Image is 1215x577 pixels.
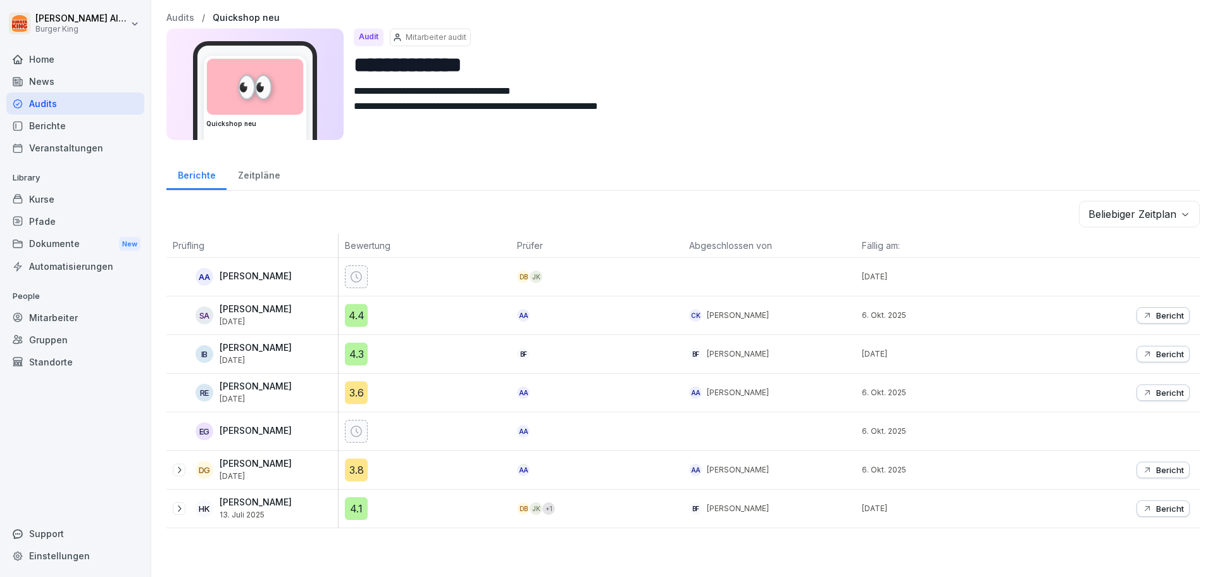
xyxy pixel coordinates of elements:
[689,502,702,515] div: BF
[517,386,530,399] div: AA
[1156,349,1184,359] p: Bericht
[196,384,213,402] div: RE
[862,387,1028,398] p: 6. Okt. 2025
[862,426,1028,437] p: 6. Okt. 2025
[6,188,144,210] a: Kurse
[707,348,769,360] p: [PERSON_NAME]
[206,119,304,129] h3: Quickshop neu
[6,523,144,545] div: Support
[707,387,769,398] p: [PERSON_NAME]
[1137,462,1190,478] button: Bericht
[1156,388,1184,398] p: Bericht
[406,32,466,43] p: Mitarbeiter audit
[517,270,530,283] div: DB
[707,310,769,321] p: [PERSON_NAME]
[1156,465,1184,475] p: Bericht
[6,255,144,277] a: Automatisierungen
[354,29,383,46] div: Audit
[862,271,1028,282] p: [DATE]
[689,239,849,252] p: Abgeschlossen von
[862,464,1028,476] p: 6. Okt. 2025
[345,459,368,481] div: 3.8
[517,425,530,438] div: AA
[707,464,769,476] p: [PERSON_NAME]
[6,307,144,329] a: Mitarbeiter
[6,329,144,351] a: Gruppen
[345,304,368,327] div: 4.4
[173,239,332,252] p: Prüfling
[511,234,683,258] th: Prüfer
[6,70,144,92] a: News
[196,268,213,286] div: AA
[220,381,292,392] p: [PERSON_NAME]
[166,13,194,23] p: Audits
[6,115,144,137] a: Berichte
[220,271,292,282] p: [PERSON_NAME]
[35,13,128,24] p: [PERSON_NAME] Albakkour
[220,356,292,365] p: [DATE]
[6,137,144,159] a: Veranstaltungen
[689,309,702,322] div: CK
[220,472,292,481] p: [DATE]
[856,234,1028,258] th: Fällig am:
[345,343,368,365] div: 4.3
[196,307,213,324] div: SA
[707,503,769,514] p: [PERSON_NAME]
[1137,346,1190,362] button: Bericht
[1156,310,1184,320] p: Bericht
[207,59,303,115] div: 👀
[530,270,542,283] div: JK
[689,348,702,360] div: BF
[862,503,1028,514] p: [DATE]
[196,461,213,479] div: DG
[227,158,291,190] a: Zeitpläne
[6,168,144,188] p: Library
[196,345,213,363] div: IB
[220,426,292,436] p: [PERSON_NAME]
[6,232,144,256] a: DokumenteNew
[202,13,205,23] p: /
[1156,504,1184,514] p: Bericht
[35,25,128,34] p: Burger King
[119,237,140,251] div: New
[517,464,530,476] div: AA
[220,317,292,326] p: [DATE]
[1137,307,1190,324] button: Bericht
[517,309,530,322] div: AA
[196,500,213,517] div: HK
[220,343,292,353] p: [PERSON_NAME]
[220,510,292,519] p: 13. Juli 2025
[6,92,144,115] a: Audits
[345,497,368,520] div: 4.1
[530,502,542,515] div: JK
[220,395,292,403] p: [DATE]
[6,48,144,70] a: Home
[220,459,292,469] p: [PERSON_NAME]
[213,13,280,23] a: Quickshop neu
[689,464,702,476] div: AA
[345,239,504,252] p: Bewertung
[220,497,292,508] p: [PERSON_NAME]
[166,158,227,190] a: Berichte
[6,210,144,232] a: Pfade
[6,351,144,373] a: Standorte
[6,545,144,567] a: Einstellungen
[542,502,555,515] div: + 1
[345,381,368,404] div: 3.6
[6,232,144,256] div: Dokumente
